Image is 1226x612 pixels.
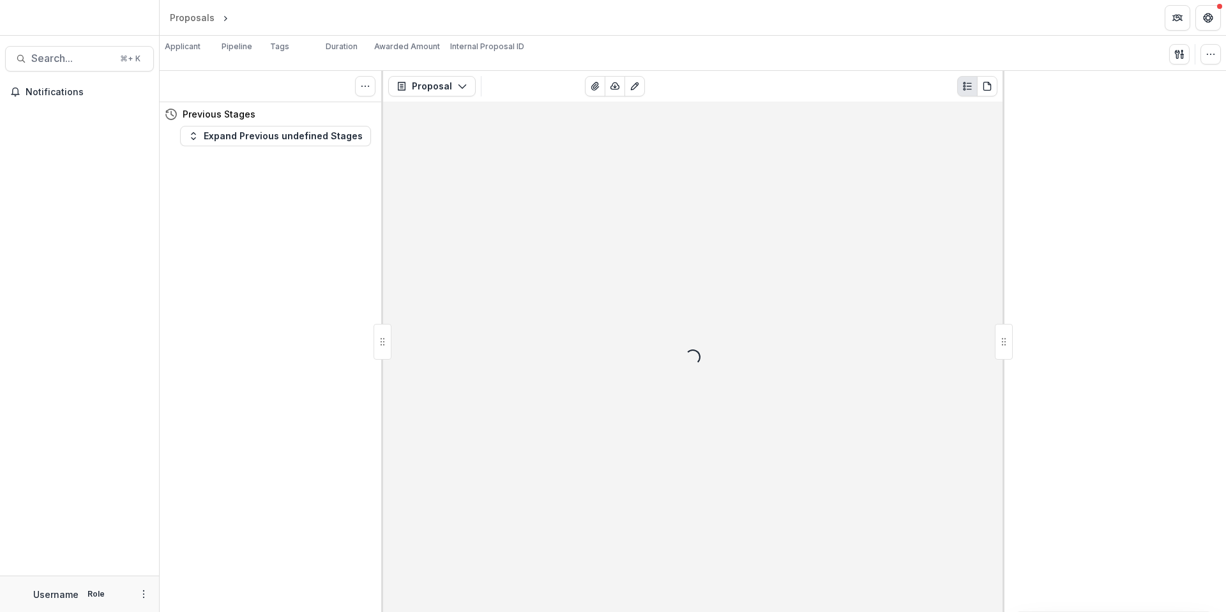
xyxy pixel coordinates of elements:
[355,76,375,96] button: Toggle View Cancelled Tasks
[585,76,605,96] button: View Attached Files
[450,41,524,52] p: Internal Proposal ID
[5,82,154,102] button: Notifications
[222,41,252,52] p: Pipeline
[180,126,371,146] button: Expand Previous undefined Stages
[31,52,112,65] span: Search...
[84,588,109,600] p: Role
[183,107,255,121] h4: Previous Stages
[388,76,476,96] button: Proposal
[33,588,79,601] p: Username
[1195,5,1221,31] button: Get Help
[117,52,143,66] div: ⌘ + K
[374,41,440,52] p: Awarded Amount
[957,76,978,96] button: Plaintext view
[170,11,215,24] div: Proposals
[165,8,220,27] a: Proposals
[26,87,149,98] span: Notifications
[1165,5,1190,31] button: Partners
[270,41,289,52] p: Tags
[165,41,201,52] p: Applicant
[624,76,645,96] button: Edit as form
[5,46,154,72] button: Search...
[326,41,358,52] p: Duration
[165,8,285,27] nav: breadcrumb
[977,76,997,96] button: PDF view
[136,586,151,602] button: More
